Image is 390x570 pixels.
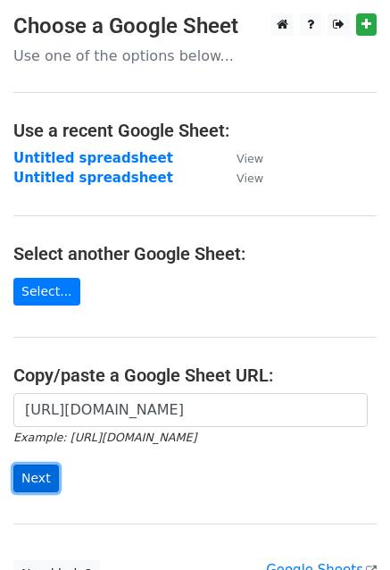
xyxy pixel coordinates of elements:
[219,170,263,186] a: View
[236,172,263,185] small: View
[13,431,196,444] small: Example: [URL][DOMAIN_NAME]
[13,465,59,492] input: Next
[13,170,173,186] a: Untitled spreadsheet
[13,393,368,427] input: Paste your Google Sheet URL here
[301,484,390,570] iframe: Chat Widget
[13,120,377,141] h4: Use a recent Google Sheet:
[219,150,263,166] a: View
[13,243,377,264] h4: Select another Google Sheet:
[13,365,377,386] h4: Copy/paste a Google Sheet URL:
[13,278,80,306] a: Select...
[13,13,377,39] h3: Choose a Google Sheet
[13,46,377,65] p: Use one of the options below...
[13,150,173,166] a: Untitled spreadsheet
[236,152,263,165] small: View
